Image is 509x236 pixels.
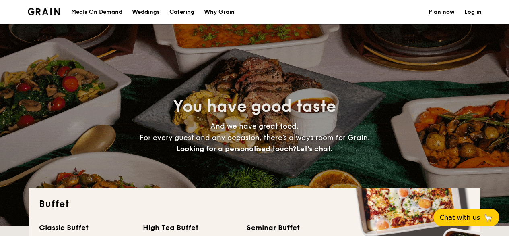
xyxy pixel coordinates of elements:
span: Chat with us [440,214,480,221]
span: Let's chat. [296,144,333,153]
img: Grain [28,8,60,15]
span: You have good taste [173,97,336,116]
div: Seminar Buffet [247,222,341,233]
span: Looking for a personalised touch? [176,144,296,153]
span: And we have great food. For every guest and any occasion, there’s always room for Grain. [140,122,370,153]
div: Classic Buffet [39,222,133,233]
button: Chat with us🦙 [433,209,499,226]
span: 🦙 [483,213,493,222]
div: High Tea Buffet [143,222,237,233]
a: Logotype [28,8,60,15]
h2: Buffet [39,198,470,211]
